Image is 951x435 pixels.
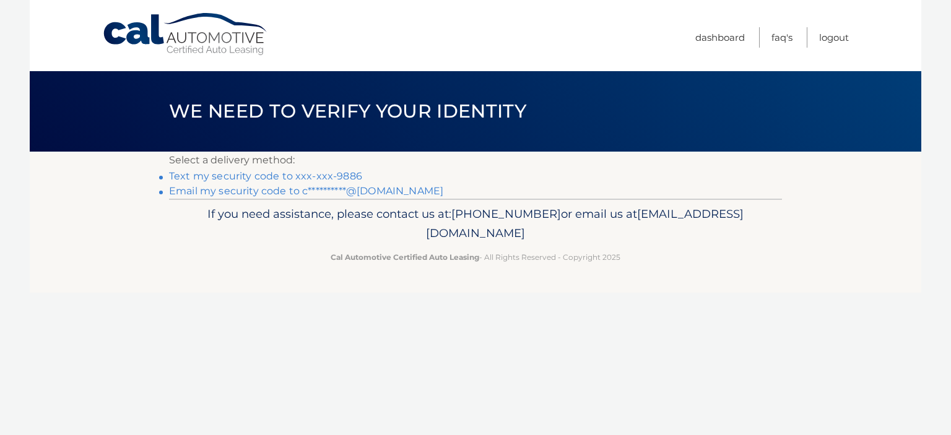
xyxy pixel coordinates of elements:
p: Select a delivery method: [169,152,782,169]
span: [PHONE_NUMBER] [451,207,561,221]
a: Email my security code to c**********@[DOMAIN_NAME] [169,185,443,197]
a: Logout [819,27,849,48]
p: - All Rights Reserved - Copyright 2025 [177,251,774,264]
p: If you need assistance, please contact us at: or email us at [177,204,774,244]
a: FAQ's [771,27,792,48]
a: Text my security code to xxx-xxx-9886 [169,170,362,182]
span: We need to verify your identity [169,100,526,123]
strong: Cal Automotive Certified Auto Leasing [331,252,479,262]
a: Dashboard [695,27,745,48]
a: Cal Automotive [102,12,269,56]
